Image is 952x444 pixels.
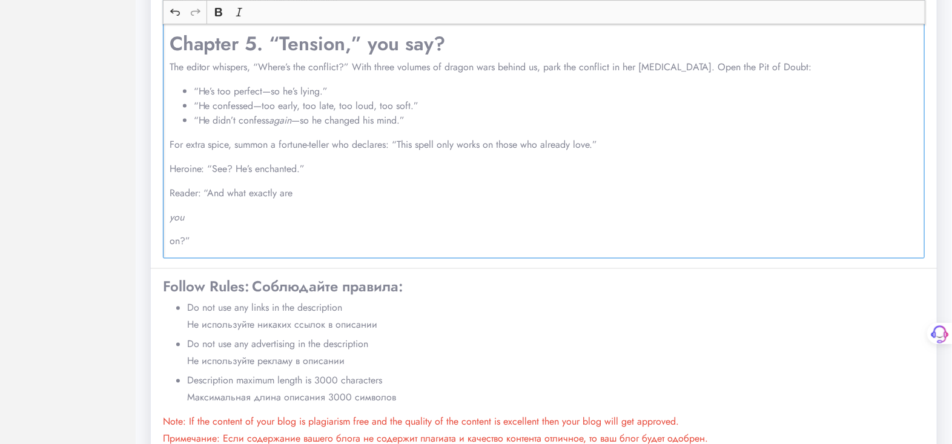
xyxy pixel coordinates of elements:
[252,276,403,297] sider-trans-text: Соблюдайте правила:
[187,374,925,405] li: Description maximum length is 3000 characters
[170,138,919,152] p: For extra spice, summon a fortune-teller who declares: “This spell only works on those who alread...
[170,162,919,176] p: Heroine: “See? He’s enchanted.”
[194,84,919,99] li: “He’s too perfect—so he’s lying.”
[170,234,919,249] p: on?”
[187,354,345,368] sider-trans-text: Не используйте рекламу в описании
[269,113,292,127] i: again
[187,391,396,405] sider-trans-text: Максимальная длина описания 3000 символов
[194,99,919,113] li: “He confessed—too early, too late, too loud, too soft.”
[187,301,925,333] li: Do not use any links in the description
[187,337,925,369] li: Do not use any advertising in the description
[170,60,919,75] p: The editor whispers, “Where’s the conflict?” With three volumes of dragon wars behind us, park th...
[170,186,919,200] p: Reader: “And what exactly are
[170,30,446,58] strong: Chapter 5. “Tension,” you say?
[170,210,184,224] i: you
[194,113,919,128] li: “He didn’t confess —so he changed his mind.”
[187,318,377,332] sider-trans-text: Не используйте никаких ссылок в описании
[163,279,925,296] h4: Follow Rules:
